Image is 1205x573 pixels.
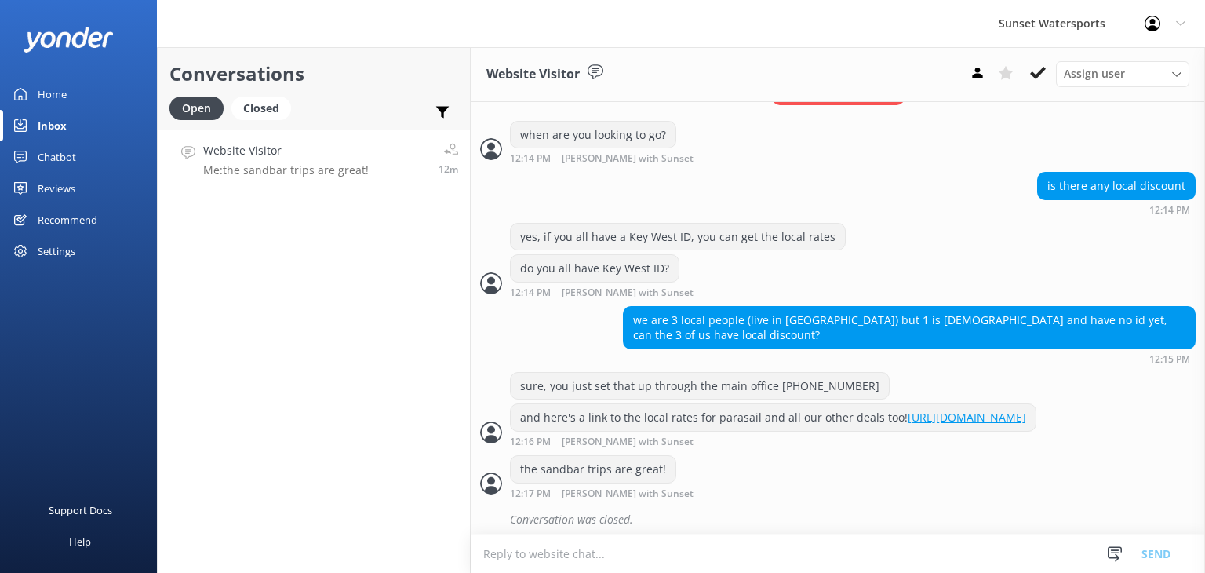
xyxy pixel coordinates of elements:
div: Sep 13 2025 11:17am (UTC -05:00) America/Cancun [510,487,744,499]
div: Sep 13 2025 11:16am (UTC -05:00) America/Cancun [510,436,1036,447]
span: [PERSON_NAME] with Sunset [562,154,694,164]
div: yes, if you all have a Key West ID, you can get the local rates [511,224,845,250]
div: Help [69,526,91,557]
h3: Website Visitor [486,64,580,85]
div: 2025-09-13T16:28:19.892 [480,506,1196,533]
div: Recommend [38,204,97,235]
div: Sep 13 2025 11:14am (UTC -05:00) America/Cancun [1037,204,1196,215]
span: Sep 13 2025 11:17am (UTC -05:00) America/Cancun [439,162,458,176]
div: is there any local discount [1038,173,1195,199]
div: Settings [38,235,75,267]
div: Sep 13 2025 11:14am (UTC -05:00) America/Cancun [510,152,744,164]
div: Assign User [1056,61,1189,86]
a: Website VisitorMe:the sandbar trips are great!12m [158,130,470,188]
div: and here's a link to the local rates for parasail and all our other deals too! [511,404,1036,431]
strong: 12:16 PM [510,437,551,447]
a: Closed [231,99,299,116]
div: Inbox [38,110,67,141]
div: sure, you just set that up through the main office [PHONE_NUMBER] [511,373,889,400]
div: Reviews [38,173,75,204]
img: yonder-white-logo.png [24,27,114,53]
div: do you all have Key West ID? [511,255,679,282]
div: Home [38,78,67,110]
div: Conversation was closed. [510,506,1196,533]
p: Me: the sandbar trips are great! [203,163,369,177]
div: Support Docs [49,495,112,526]
strong: 12:14 PM [510,288,551,298]
div: Sep 13 2025 11:14am (UTC -05:00) America/Cancun [510,286,744,298]
strong: 12:15 PM [1149,355,1190,364]
div: Open [169,97,224,120]
div: Chatbot [38,141,76,173]
div: we are 3 local people (live in [GEOGRAPHIC_DATA]) but 1 is [DEMOGRAPHIC_DATA] and have no id yet,... [624,307,1195,349]
div: Sep 13 2025 11:15am (UTC -05:00) America/Cancun [623,353,1196,364]
strong: 12:14 PM [1149,206,1190,215]
div: when are you looking to go? [511,122,675,148]
a: [URL][DOMAIN_NAME] [908,410,1026,425]
span: [PERSON_NAME] with Sunset [562,437,694,447]
span: [PERSON_NAME] with Sunset [562,489,694,499]
div: the sandbar trips are great! [511,456,675,483]
span: [PERSON_NAME] with Sunset [562,288,694,298]
h4: Website Visitor [203,142,369,159]
a: Open [169,99,231,116]
h2: Conversations [169,59,458,89]
span: Assign user [1064,65,1125,82]
div: Closed [231,97,291,120]
strong: 12:17 PM [510,489,551,499]
strong: 12:14 PM [510,154,551,164]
